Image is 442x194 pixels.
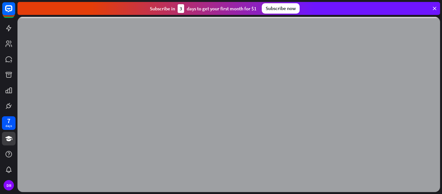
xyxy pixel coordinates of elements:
div: 3 [178,4,184,13]
div: days [6,124,12,128]
div: Subscribe in days to get your first month for $1 [150,4,257,13]
div: 7 [7,118,10,124]
div: DR [4,180,14,190]
div: Subscribe now [262,3,300,14]
a: 7 days [2,116,16,130]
